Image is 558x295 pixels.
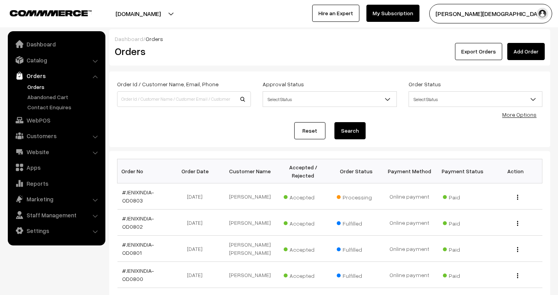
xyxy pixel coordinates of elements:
[171,236,224,262] td: [DATE]
[337,243,376,254] span: Fulfilled
[383,210,436,236] td: Online payment
[117,80,219,88] label: Order Id / Customer Name, Email, Phone
[383,236,436,262] td: Online payment
[409,92,542,106] span: Select Status
[337,270,376,280] span: Fulfilled
[429,4,552,23] button: [PERSON_NAME][DEMOGRAPHIC_DATA]
[409,80,441,88] label: Order Status
[334,122,366,139] button: Search
[489,159,542,183] th: Action
[366,5,419,22] a: My Subscription
[443,191,482,201] span: Paid
[25,93,103,101] a: Abandoned Cart
[171,262,224,288] td: [DATE]
[122,241,154,256] a: #JENIXINDIA-OD0801
[443,243,482,254] span: Paid
[507,43,545,60] a: Add Order
[10,192,103,206] a: Marketing
[171,183,224,210] td: [DATE]
[122,267,154,282] a: #JENIXINDIA-OD0800
[146,36,163,42] span: Orders
[284,191,323,201] span: Accepted
[312,5,359,22] a: Hire an Expert
[88,4,188,23] button: [DOMAIN_NAME]
[277,159,330,183] th: Accepted / Rejected
[10,224,103,238] a: Settings
[10,129,103,143] a: Customers
[115,36,143,42] a: Dashboard
[171,159,224,183] th: Order Date
[10,113,103,127] a: WebPOS
[10,69,103,83] a: Orders
[10,208,103,222] a: Staff Management
[443,270,482,280] span: Paid
[517,247,518,252] img: Menu
[224,236,277,262] td: [PERSON_NAME] [PERSON_NAME]
[10,160,103,174] a: Apps
[25,103,103,111] a: Contact Enquires
[443,217,482,227] span: Paid
[10,53,103,67] a: Catalog
[171,210,224,236] td: [DATE]
[517,221,518,226] img: Menu
[517,195,518,200] img: Menu
[117,159,171,183] th: Order No
[383,159,436,183] th: Payment Method
[263,92,396,106] span: Select Status
[294,122,325,139] a: Reset
[122,215,154,230] a: #JENIXINDIA-OD0802
[10,8,78,17] a: COMMMERCE
[117,91,251,107] input: Order Id / Customer Name / Customer Email / Customer Phone
[25,83,103,91] a: Orders
[383,262,436,288] td: Online payment
[502,111,537,118] a: More Options
[10,145,103,159] a: Website
[10,176,103,190] a: Reports
[10,10,92,16] img: COMMMERCE
[284,243,323,254] span: Accepted
[517,273,518,278] img: Menu
[537,8,548,20] img: user
[224,183,277,210] td: [PERSON_NAME]
[436,159,489,183] th: Payment Status
[224,210,277,236] td: [PERSON_NAME]
[115,45,250,57] h2: Orders
[224,262,277,288] td: [PERSON_NAME]
[122,189,154,204] a: #JENIXINDIA-OD0803
[330,159,383,183] th: Order Status
[337,217,376,227] span: Fulfilled
[263,91,396,107] span: Select Status
[115,35,545,43] div: /
[383,183,436,210] td: Online payment
[224,159,277,183] th: Customer Name
[409,91,542,107] span: Select Status
[263,80,304,88] label: Approval Status
[284,270,323,280] span: Accepted
[284,217,323,227] span: Accepted
[10,37,103,51] a: Dashboard
[455,43,502,60] button: Export Orders
[337,191,376,201] span: Processing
